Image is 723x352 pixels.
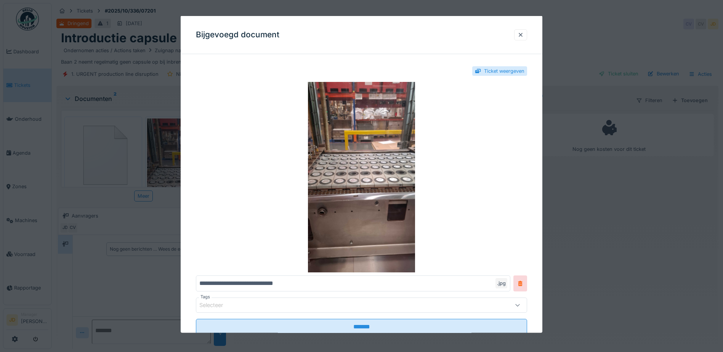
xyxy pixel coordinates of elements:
img: b1d53f09-5ca0-419c-9300-4f371c6a6405-17604474100786758010405946522153.jpg [196,82,527,272]
div: Selecteer [199,301,234,309]
label: Tags [199,294,212,300]
div: Ticket weergeven [484,67,524,75]
div: .jpg [495,278,507,288]
h3: Bijgevoegd document [196,30,279,40]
